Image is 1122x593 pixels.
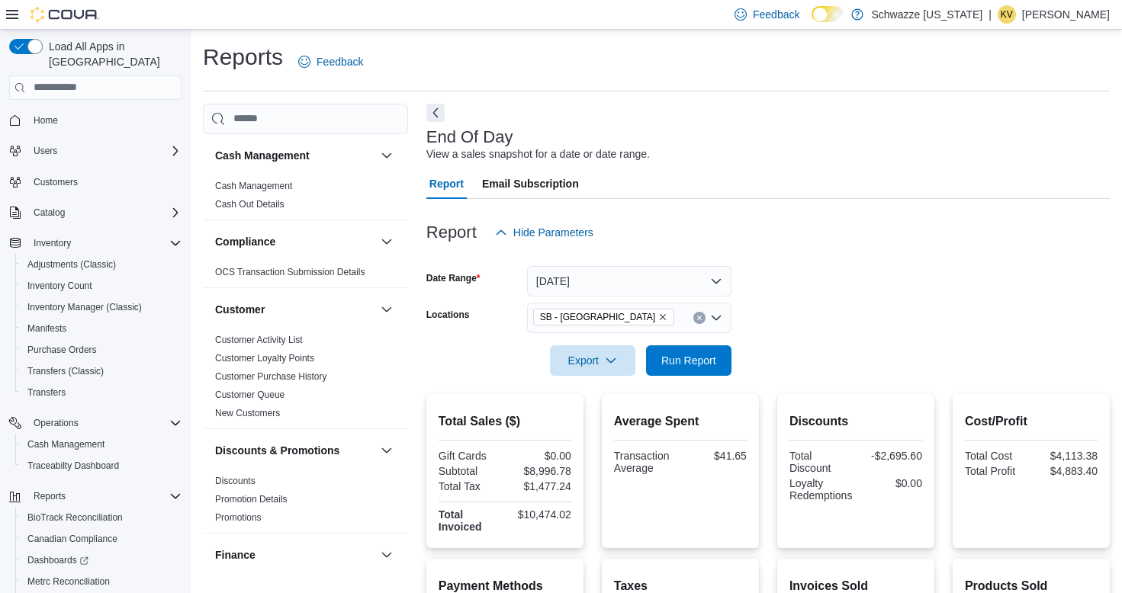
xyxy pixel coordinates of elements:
[508,450,571,462] div: $0.00
[871,5,982,24] p: Schwazze [US_STATE]
[439,450,502,462] div: Gift Cards
[3,202,188,223] button: Catalog
[21,255,182,274] span: Adjustments (Classic)
[3,412,188,434] button: Operations
[215,180,292,192] span: Cash Management
[292,46,369,77] a: Feedback
[27,142,63,160] button: Users
[21,362,110,380] a: Transfers (Classic)
[215,371,327,382] a: Customer Purchase History
[27,554,88,566] span: Dashboards
[21,298,148,316] a: Inventory Manager (Classic)
[789,477,853,502] div: Loyalty Redemptions
[27,460,119,472] span: Traceabilty Dashboard
[989,5,992,24] p: |
[27,301,142,313] span: Inventory Manager (Classic)
[27,365,104,377] span: Transfers (Classic)
[34,176,78,188] span: Customers
[1034,465,1098,477] div: $4,883.40
[21,551,95,569] a: Dashboards
[15,528,188,550] button: Canadian Compliance
[661,353,716,368] span: Run Report
[27,111,64,130] a: Home
[426,272,481,284] label: Date Range
[21,530,182,548] span: Canadian Compliance
[21,383,182,402] span: Transfers
[3,109,188,131] button: Home
[426,309,470,321] label: Locations
[21,551,182,569] span: Dashboards
[3,171,188,193] button: Customers
[426,128,513,146] h3: End Of Day
[27,172,182,191] span: Customers
[215,475,256,487] span: Discounts
[27,487,72,505] button: Reports
[31,7,99,22] img: Cova
[215,234,275,249] h3: Compliance
[27,258,116,271] span: Adjustments (Classic)
[34,145,57,157] span: Users
[508,465,571,477] div: $8,996.78
[43,39,182,69] span: Load All Apps in [GEOGRAPHIC_DATA]
[15,254,188,275] button: Adjustments (Classic)
[513,225,593,240] span: Hide Parameters
[1034,450,1098,462] div: $4,113.38
[15,507,188,528] button: BioTrack Reconciliation
[965,412,1098,431] h2: Cost/Profit
[203,177,408,220] div: Cash Management
[21,319,182,338] span: Manifests
[27,280,92,292] span: Inventory Count
[21,435,111,454] a: Cash Management
[21,572,116,591] a: Metrc Reconciliation
[27,575,110,588] span: Metrc Reconciliation
[203,472,408,533] div: Discounts & Promotions
[21,435,182,454] span: Cash Management
[21,319,72,338] a: Manifests
[21,457,182,475] span: Traceabilty Dashboard
[215,181,292,191] a: Cash Management
[27,487,182,505] span: Reports
[215,547,375,563] button: Finance
[3,232,188,254] button: Inventory
[215,443,375,458] button: Discounts & Promotions
[27,173,84,191] a: Customers
[859,450,922,462] div: -$2,695.60
[215,443,339,458] h3: Discounts & Promotions
[15,455,188,476] button: Traceabilty Dashboard
[533,309,674,325] span: SB - Garden City
[27,142,182,160] span: Users
[34,417,79,429] span: Operations
[15,275,188,296] button: Inventory Count
[710,312,722,324] button: Open list of options
[215,198,285,210] span: Cash Out Details
[21,508,129,527] a: BioTrack Reconciliation
[215,352,314,364] span: Customer Loyalty Points
[27,204,71,222] button: Catalog
[203,42,283,72] h1: Reports
[614,412,747,431] h2: Average Spent
[753,7,799,22] span: Feedback
[215,302,265,317] h3: Customer
[489,217,600,248] button: Hide Parameters
[27,234,182,252] span: Inventory
[15,339,188,361] button: Purchase Orders
[15,296,188,318] button: Inventory Manager (Classic)
[658,313,667,322] button: Remove SB - Garden City from selection in this group
[859,477,922,489] div: $0.00
[21,298,182,316] span: Inventory Manager (Classic)
[439,412,571,431] h2: Total Sales ($)
[378,546,396,564] button: Finance
[482,168,579,199] span: Email Subscription
[215,493,288,505] span: Promotion Details
[21,341,103,359] a: Purchase Orders
[21,255,122,274] a: Adjustments (Classic)
[21,530,124,548] a: Canadian Compliance
[27,533,117,545] span: Canadian Compliance
[215,476,256,486] a: Discounts
[215,234,375,249] button: Compliance
[559,345,626,376] span: Export
[215,148,310,163] h3: Cash Management
[21,457,125,475] a: Traceabilty Dashboard
[15,382,188,403] button: Transfers
[439,508,482,533] strong: Total Invoiced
